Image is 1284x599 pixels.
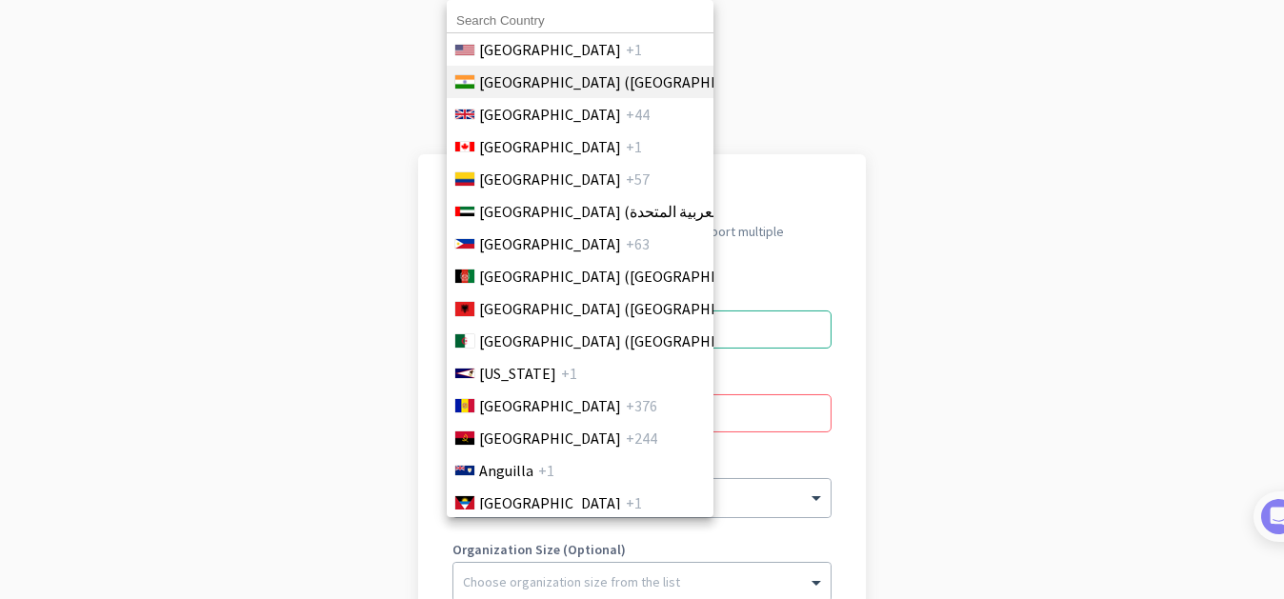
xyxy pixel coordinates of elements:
span: [US_STATE] [479,362,556,385]
span: [GEOGRAPHIC_DATA] (‫[GEOGRAPHIC_DATA]‬‎) [479,265,776,288]
input: Search Country [447,9,713,33]
span: Anguilla [479,459,533,482]
span: +1 [626,491,642,514]
span: [GEOGRAPHIC_DATA] (‫[GEOGRAPHIC_DATA]‬‎) [479,329,776,352]
span: [GEOGRAPHIC_DATA] ([GEOGRAPHIC_DATA]) [479,297,776,320]
span: +1 [626,135,642,158]
span: +1 [538,459,554,482]
span: [GEOGRAPHIC_DATA] (‫الإمارات العربية المتحدة‬‎) [479,200,780,223]
span: [GEOGRAPHIC_DATA] [479,491,621,514]
span: [GEOGRAPHIC_DATA] [479,427,621,449]
span: +44 [626,103,650,126]
span: [GEOGRAPHIC_DATA] [479,103,621,126]
span: +244 [626,427,657,449]
span: +63 [626,232,650,255]
span: [GEOGRAPHIC_DATA] [479,168,621,190]
span: +1 [561,362,577,385]
span: [GEOGRAPHIC_DATA] [479,135,621,158]
span: +1 [626,38,642,61]
span: +376 [626,394,657,417]
span: [GEOGRAPHIC_DATA] ([GEOGRAPHIC_DATA]) [479,70,776,93]
span: [GEOGRAPHIC_DATA] [479,38,621,61]
span: [GEOGRAPHIC_DATA] [479,394,621,417]
span: +57 [626,168,650,190]
span: [GEOGRAPHIC_DATA] [479,232,621,255]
